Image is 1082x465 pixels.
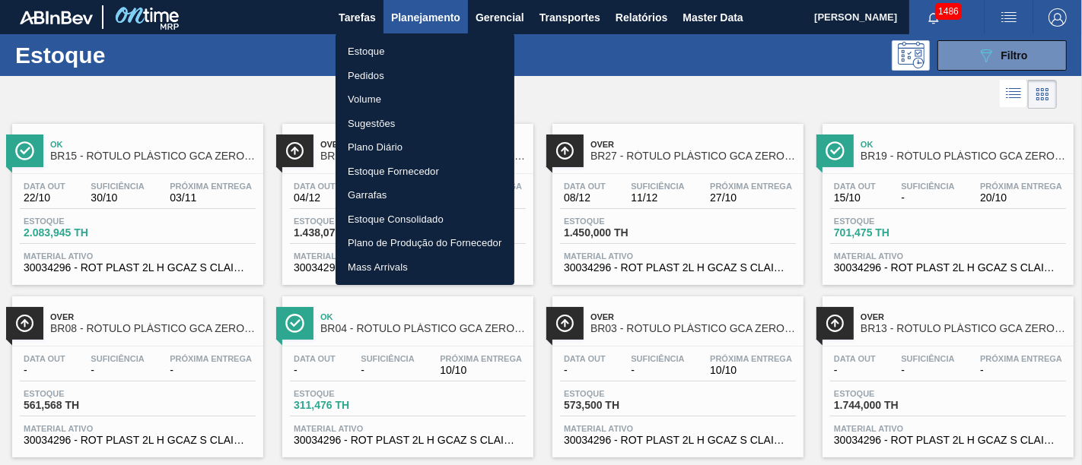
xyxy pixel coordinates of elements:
[336,112,514,136] a: Sugestões
[336,135,514,160] a: Plano Diário
[336,231,514,255] a: Plano de Produção do Fornecedor
[336,160,514,184] a: Estoque Fornecedor
[336,40,514,64] a: Estoque
[336,183,514,207] a: Garrafas
[336,64,514,88] a: Pedidos
[336,207,514,232] a: Estoque Consolidado
[336,87,514,112] a: Volume
[336,255,514,280] a: Mass Arrivals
